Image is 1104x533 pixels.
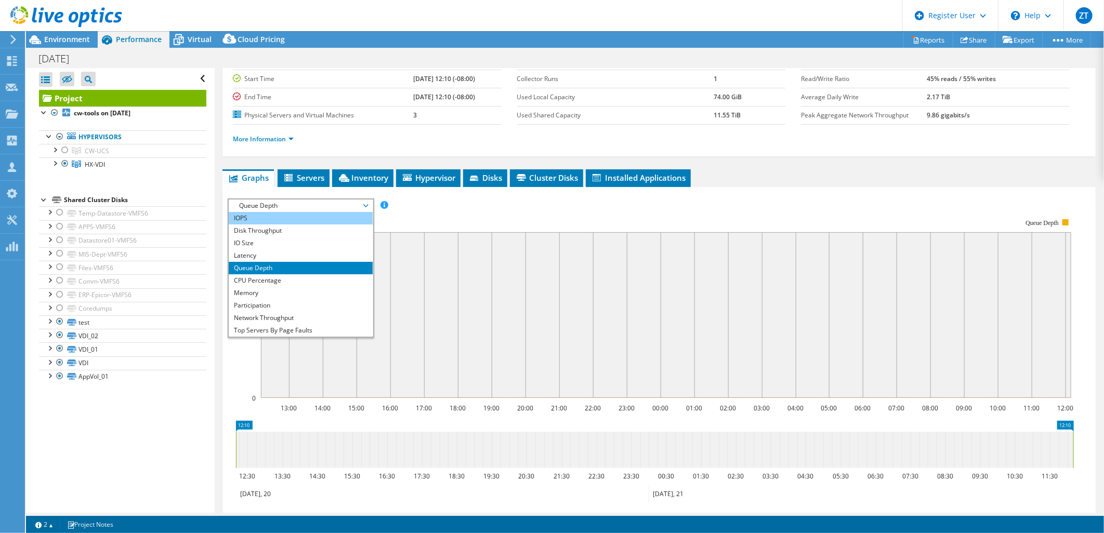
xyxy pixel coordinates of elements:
span: Performance [116,34,162,44]
label: Physical Servers and Virtual Machines [233,110,413,121]
span: Cluster Disks [515,172,578,183]
text: 15:00 [348,404,364,412]
span: Virtual [188,34,212,44]
b: 74.00 GiB [714,92,742,101]
text: 10:30 [1007,472,1023,481]
text: 16:30 [379,472,395,481]
span: Installed Applications [591,172,686,183]
a: Temp-Datastore-VMFS6 [39,206,206,220]
span: Cloud Pricing [238,34,285,44]
text: 02:30 [728,472,744,481]
span: CW-UCS [85,146,109,155]
b: 1 [714,74,717,83]
text: 22:00 [585,404,601,412]
li: Queue Depth [229,262,373,274]
label: Used Shared Capacity [517,110,714,121]
a: Hypervisors [39,130,206,144]
a: Reports [903,32,953,48]
text: 18:00 [450,404,466,412]
div: Shared Cluster Disks [64,194,206,206]
a: VDI_02 [39,329,206,342]
text: 20:00 [517,404,533,412]
span: Environment [44,34,90,44]
a: More Information [233,135,294,143]
span: Queue Depth [234,199,367,212]
text: 10:00 [990,404,1006,412]
label: Collector Runs [517,74,714,84]
a: AppVol_01 [39,370,206,383]
text: 14:30 [309,472,325,481]
b: [DATE] 12:10 (-08:00) [413,74,475,83]
text: 18:30 [449,472,465,481]
li: Top Servers By Page Faults [229,324,373,337]
text: 12:30 [239,472,255,481]
li: Disk Throughput [229,224,373,237]
a: APPS-VMFS6 [39,220,206,234]
text: 23:00 [619,404,635,412]
b: 2.17 TiB [927,92,951,101]
text: 22:30 [588,472,604,481]
text: 00:30 [658,472,674,481]
text: 12:00 [1057,404,1073,412]
a: 2 [28,518,60,531]
text: 21:00 [551,404,567,412]
label: Used Local Capacity [517,92,714,102]
li: Network Throughput [229,312,373,324]
b: cw-tools on [DATE] [74,109,130,117]
text: 07:30 [902,472,918,481]
b: 9.86 gigabits/s [927,111,970,119]
a: HX-VDI [39,157,206,171]
text: 17:30 [414,472,430,481]
text: 19:00 [483,404,500,412]
text: Queue Depth [1026,219,1059,226]
label: Average Daily Write [801,92,927,102]
text: 05:30 [833,472,849,481]
a: MIS-Dept-VMFS6 [39,247,206,261]
a: Project Notes [60,518,121,531]
a: VDI [39,356,206,370]
span: Disks [468,172,502,183]
text: 01:30 [693,472,709,481]
label: End Time [233,92,413,102]
b: 11.55 TiB [714,111,741,119]
span: Graphs [228,172,269,183]
li: IO Size [229,237,373,249]
a: More [1043,32,1091,48]
b: [DATE] 12:10 (-08:00) [413,92,475,101]
text: 17:00 [416,404,432,412]
text: 00:00 [652,404,668,412]
span: Hypervisor [401,172,455,183]
span: Servers [283,172,324,183]
a: ERP-Epicor-VMFS6 [39,288,206,302]
a: Coredumps [39,302,206,315]
b: 3 [413,111,417,119]
text: 11:30 [1042,472,1058,481]
text: 09:00 [956,404,972,412]
text: 03:30 [763,472,779,481]
li: CPU Percentage [229,274,373,287]
span: HX-VDI [85,160,105,169]
label: Peak Aggregate Network Throughput [801,110,927,121]
a: Project [39,90,206,106]
a: Export [995,32,1043,48]
a: Files-VMFS6 [39,261,206,274]
text: 20:30 [518,472,534,481]
a: test [39,315,206,329]
text: 02:00 [720,404,736,412]
text: 03:00 [754,404,770,412]
text: 19:30 [483,472,500,481]
text: 08:00 [922,404,938,412]
a: VDI_01 [39,342,206,356]
label: Read/Write Ratio [801,74,927,84]
text: 0 [252,394,256,403]
li: Latency [229,249,373,262]
svg: \n [1011,11,1020,20]
text: 23:30 [623,472,639,481]
a: cw-tools on [DATE] [39,106,206,120]
text: 01:00 [686,404,702,412]
a: Datastore01-VMFS6 [39,234,206,247]
label: Start Time [233,74,413,84]
text: 05:00 [821,404,837,412]
a: CW-UCS [39,144,206,157]
text: 14:00 [314,404,331,412]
